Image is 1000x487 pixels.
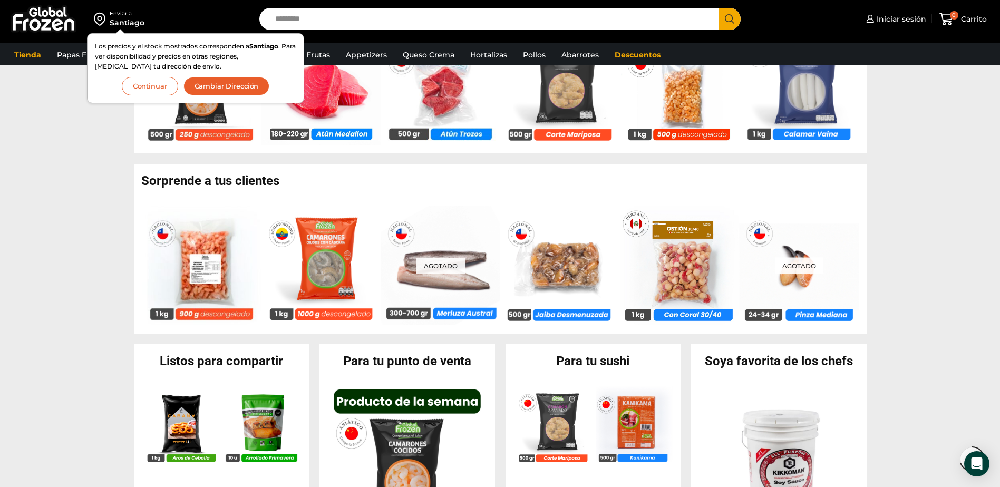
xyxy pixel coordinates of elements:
[774,258,823,274] p: Agotado
[416,258,464,274] p: Agotado
[691,355,867,367] h2: Soya favorita de los chefs
[950,11,958,20] span: 0
[141,174,867,187] h2: Sorprende a tus clientes
[863,8,926,30] a: Iniciar sesión
[465,45,512,65] a: Hortalizas
[556,45,604,65] a: Abarrotes
[506,355,681,367] h2: Para tu sushi
[9,45,46,65] a: Tienda
[183,77,270,95] button: Cambiar Dirección
[964,451,989,476] div: Open Intercom Messenger
[958,14,987,24] span: Carrito
[110,10,144,17] div: Enviar a
[518,45,551,65] a: Pollos
[341,45,392,65] a: Appetizers
[937,7,989,32] a: 0 Carrito
[95,41,296,72] p: Los precios y el stock mostrados corresponden a . Para ver disponibilidad y precios en otras regi...
[397,45,460,65] a: Queso Crema
[319,355,495,367] h2: Para tu punto de venta
[609,45,666,65] a: Descuentos
[52,45,108,65] a: Papas Fritas
[719,8,741,30] button: Search button
[134,355,309,367] h2: Listos para compartir
[110,17,144,28] div: Santiago
[122,77,178,95] button: Continuar
[94,10,110,28] img: address-field-icon.svg
[874,14,926,24] span: Iniciar sesión
[249,42,278,50] strong: Santiago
